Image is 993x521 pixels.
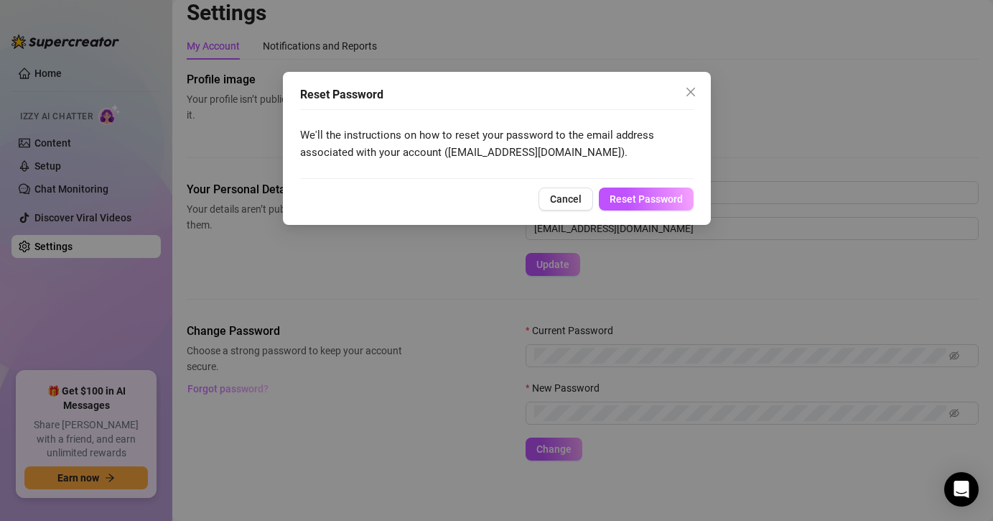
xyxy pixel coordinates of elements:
div: Open Intercom Messenger [944,472,979,507]
span: Reset Password [610,193,683,205]
div: Reset Password [300,86,694,103]
span: We'll the instructions on how to reset your password to the email address associated with your ac... [300,129,654,159]
button: Close [679,80,702,103]
button: Cancel [539,188,593,211]
button: Reset Password [599,188,694,211]
span: Close [679,86,702,98]
span: Cancel [550,193,582,205]
span: close [685,86,696,98]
